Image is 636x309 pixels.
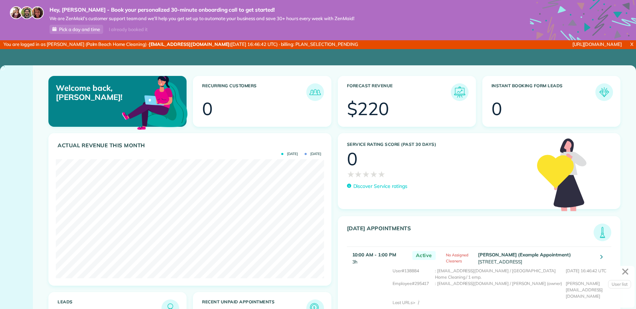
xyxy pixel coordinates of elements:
[31,6,44,19] img: michelle-19f622bdf1676172e81f8f8fba1fb50e276960ebfe0243fe18214015130c80e4.jpg
[202,100,213,118] div: 0
[49,16,354,22] span: We are ZenMaid’s customer support team and we’ll help you get set up to automate your business an...
[105,25,152,34] div: I already booked it
[618,263,633,280] a: ✕
[608,280,631,289] a: User list
[347,168,355,180] span: ★
[59,26,100,32] span: Pick a day and time
[20,6,33,19] img: jorge-587dff0eeaa6aab1f244e6dc62b8924c3b6ad411094392a53c71c6c4a576187d.jpg
[347,150,358,168] div: 0
[56,83,142,102] p: Welcome back, [PERSON_NAME]!
[305,152,321,156] span: [DATE]
[49,6,354,13] strong: Hey, [PERSON_NAME] - Book your personalized 30-minute onboarding call to get started!
[476,247,595,269] td: [STREET_ADDRESS]
[628,40,636,48] a: X
[378,168,385,180] span: ★
[49,25,103,34] a: Pick a day and time
[202,83,306,101] h3: Recurring Customers
[347,225,594,241] h3: [DATE] Appointments
[347,83,451,101] h3: Forecast Revenue
[566,268,629,280] div: [DATE] 16:46:42 UTC
[491,83,595,101] h3: Instant Booking Form Leads
[362,168,370,180] span: ★
[412,251,436,260] span: Active
[281,152,298,156] span: [DATE]
[572,41,622,47] a: [URL][DOMAIN_NAME]
[149,41,230,47] strong: [EMAIL_ADDRESS][DOMAIN_NAME]
[347,247,409,269] td: 3h
[435,280,566,299] div: : [EMAIL_ADDRESS][DOMAIN_NAME] / [PERSON_NAME] (owner)
[418,300,419,305] span: /
[10,6,23,19] img: maria-72a9807cf96188c08ef61303f053569d2e2a8a1cde33d635c8a3ac13582a053d.jpg
[393,299,413,306] div: Last URLs
[595,225,609,239] img: icon_todays_appointments-901f7ab196bb0bea1936b74009e4eb5ffbc2d2711fa7634e0d609ed5ef32b18b.png
[308,85,322,99] img: icon_recurring_customers-cf858462ba22bcd05b5a5880d41d6543d210077de5bb9ebc9590e49fd87d84ed.png
[370,168,378,180] span: ★
[435,268,566,280] div: : [EMAIL_ADDRESS][DOMAIN_NAME] / [GEOGRAPHIC_DATA] Home Cleaning / 1 emp.
[597,85,611,99] img: icon_form_leads-04211a6a04a5b2264e4ee56bc0799ec3eb69b7e499cbb523a139df1d13a81ae0.png
[393,280,435,299] div: Employee#295417
[354,168,362,180] span: ★
[393,268,435,280] div: User#138884
[347,183,407,190] a: Discover Service ratings
[353,183,407,190] p: Discover Service ratings
[347,142,530,147] h3: Service Rating score (past 30 days)
[347,100,389,118] div: $220
[453,85,467,99] img: icon_forecast_revenue-8c13a41c7ed35a8dcfafea3cbb826a0462acb37728057bba2d056411b612bbbe.png
[58,142,324,149] h3: Actual Revenue this month
[491,100,502,118] div: 0
[446,252,469,263] span: No Assigned Cleaners
[352,252,396,257] strong: 10:00 AM - 1:00 PM
[120,68,189,136] img: dashboard_welcome-42a62b7d889689a78055ac9021e634bf52bae3f8056760290aed330b23ab8690.png
[566,280,629,299] div: [PERSON_NAME][EMAIL_ADDRESS][DOMAIN_NAME]
[413,299,422,306] div: >
[478,252,571,257] strong: [PERSON_NAME] (Example Appointment)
